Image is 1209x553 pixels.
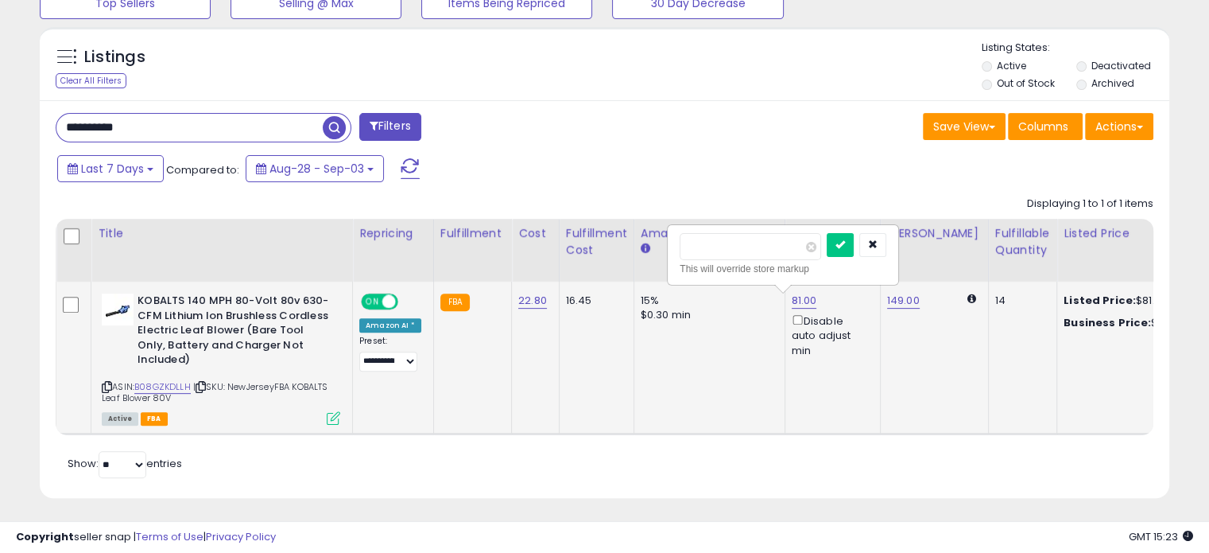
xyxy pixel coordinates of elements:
[166,162,239,177] span: Compared to:
[102,294,134,325] img: 31kB3l3LwRL._SL40_.jpg
[1064,293,1136,308] b: Listed Price:
[440,294,470,311] small: FBA
[1091,59,1150,72] label: Deactivated
[246,155,384,182] button: Aug-28 - Sep-03
[518,293,547,309] a: 22.80
[997,59,1026,72] label: Active
[995,225,1050,259] div: Fulfillable Quantity
[98,225,346,242] div: Title
[641,242,650,256] small: Amazon Fees.
[887,225,982,242] div: [PERSON_NAME]
[923,113,1006,140] button: Save View
[887,293,920,309] a: 149.00
[680,261,886,277] div: This will override store markup
[359,318,421,333] div: Amazon AI *
[84,46,145,68] h5: Listings
[56,73,126,88] div: Clear All Filters
[1085,113,1153,140] button: Actions
[1091,76,1133,90] label: Archived
[641,225,778,242] div: Amazon Fees
[102,412,138,426] span: All listings currently available for purchase on Amazon
[792,293,817,309] a: 81.00
[134,380,191,394] a: B08GZKDLLH
[1027,197,1153,212] div: Displaying 1 to 1 of 1 items
[138,294,331,372] b: KOBALTS 140 MPH 80-Volt 80v 630-CFM Lithium Ion Brushless Cordless Electric Leaf Blower (Bare Too...
[792,312,868,358] div: Disable auto adjust min
[995,294,1044,308] div: 14
[1064,225,1201,242] div: Listed Price
[68,456,182,471] span: Show: entries
[1008,113,1083,140] button: Columns
[518,225,552,242] div: Cost
[57,155,164,182] button: Last 7 Days
[16,529,74,544] strong: Copyright
[102,380,328,404] span: | SKU: NewJerseyFBA KOBALTS Leaf Blower 80V
[440,225,505,242] div: Fulfillment
[206,529,276,544] a: Privacy Policy
[997,76,1055,90] label: Out of Stock
[102,294,340,423] div: ASIN:
[1018,119,1068,134] span: Columns
[982,41,1169,56] p: Listing States:
[641,308,773,322] div: $0.30 min
[1064,294,1195,308] div: $81.00
[136,529,203,544] a: Terms of Use
[359,113,421,141] button: Filters
[269,161,364,177] span: Aug-28 - Sep-03
[81,161,144,177] span: Last 7 Days
[566,225,627,259] div: Fulfillment Cost
[1064,316,1195,330] div: $78.99
[1129,529,1193,544] span: 2025-09-11 15:23 GMT
[359,336,421,372] div: Preset:
[566,294,622,308] div: 16.45
[362,295,382,309] span: ON
[396,295,421,309] span: OFF
[16,530,276,545] div: seller snap | |
[359,225,427,242] div: Repricing
[1064,315,1151,330] b: Business Price:
[141,412,168,426] span: FBA
[641,294,773,308] div: 15%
